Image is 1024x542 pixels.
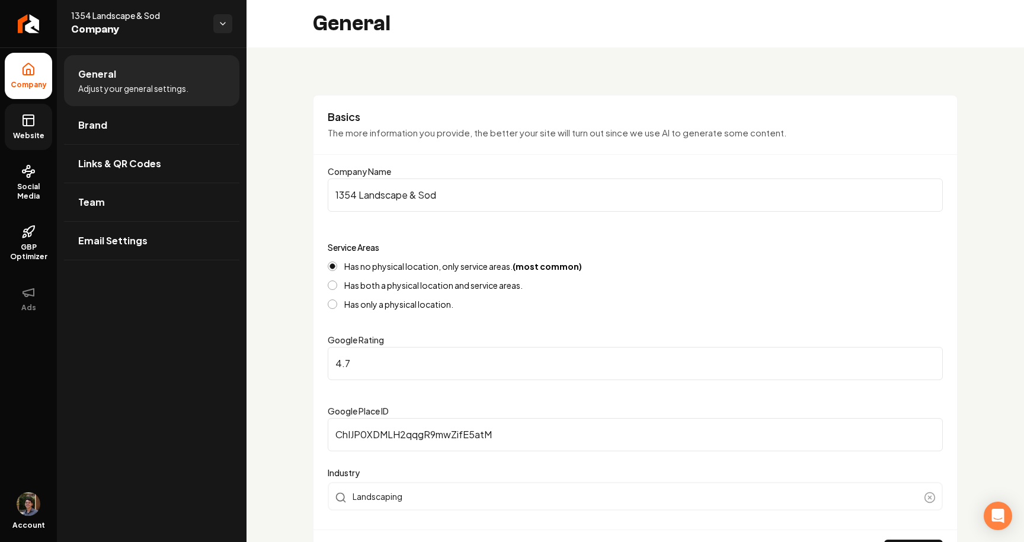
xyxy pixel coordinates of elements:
[17,303,41,313] span: Ads
[5,243,52,262] span: GBP Optimizer
[18,14,40,33] img: Rebolt Logo
[328,466,943,480] label: Industry
[64,145,239,183] a: Links & QR Codes
[344,262,582,270] label: Has no physical location, only service areas.
[71,9,204,21] span: 1354 Landscape & Sod
[71,21,204,38] span: Company
[64,106,239,144] a: Brand
[5,155,52,211] a: Social Media
[328,334,384,345] label: Google Rating
[344,300,453,308] label: Has only a physical location.
[984,502,1012,530] div: Open Intercom Messenger
[328,406,389,416] label: Google Place ID
[64,183,239,221] a: Team
[328,242,379,253] label: Service Areas
[313,12,391,36] h2: General
[328,418,943,451] input: Google Place ID
[5,215,52,271] a: GBP Optimizer
[5,276,52,322] button: Ads
[328,166,391,177] label: Company Name
[344,281,523,289] label: Has both a physical location and service areas.
[5,182,52,201] span: Social Media
[78,157,161,171] span: Links & QR Codes
[17,492,40,516] img: Mitchell Stahl
[5,104,52,150] a: Website
[513,261,582,272] strong: (most common)
[6,80,52,90] span: Company
[8,131,49,141] span: Website
[78,82,188,94] span: Adjust your general settings.
[78,67,116,81] span: General
[328,126,943,140] p: The more information you provide, the better your site will turn out since we use AI to generate ...
[328,347,943,380] input: Google Rating
[12,521,45,530] span: Account
[64,222,239,260] a: Email Settings
[328,110,943,124] h3: Basics
[78,118,107,132] span: Brand
[78,195,105,209] span: Team
[328,178,943,212] input: Company Name
[78,234,148,248] span: Email Settings
[17,492,40,516] button: Open user button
